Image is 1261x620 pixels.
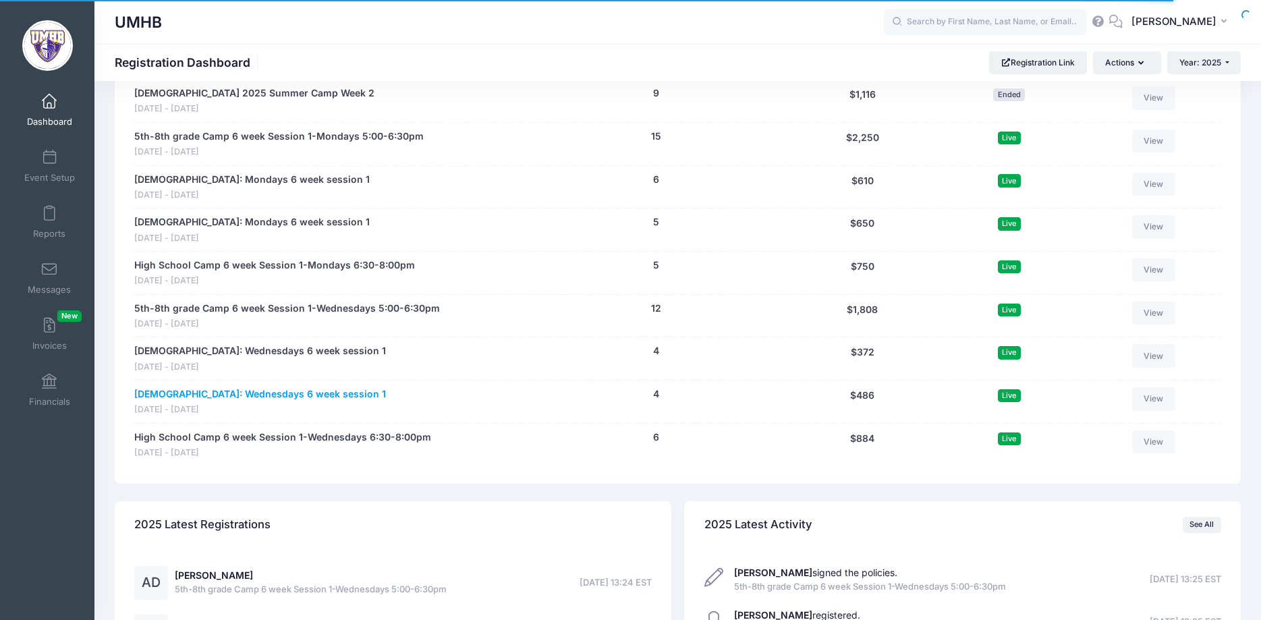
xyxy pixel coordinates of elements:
span: [DATE] - [DATE] [134,447,431,459]
a: Event Setup [18,142,82,190]
button: 5 [653,258,659,273]
a: [DEMOGRAPHIC_DATA]: Wednesdays 6 week session 1 [134,387,386,401]
span: Invoices [32,340,67,351]
span: Live [998,174,1021,187]
div: $750 [787,258,938,287]
span: [DATE] - [DATE] [134,103,374,115]
div: $486 [787,387,938,416]
a: [DEMOGRAPHIC_DATA] 2025 Summer Camp Week 2 [134,86,374,101]
button: 5 [653,215,659,229]
a: Reports [18,198,82,246]
span: New [57,310,82,322]
div: $1,808 [787,302,938,331]
button: 6 [653,173,659,187]
button: 9 [653,86,659,101]
a: [DEMOGRAPHIC_DATA]: Wednesdays 6 week session 1 [134,344,386,358]
span: [DATE] - [DATE] [134,275,415,287]
h1: Registration Dashboard [115,55,262,69]
div: $1,116 [787,86,938,115]
div: $884 [787,430,938,459]
a: 5th-8th grade Camp 6 week Session 1-Wednesdays 5:00-6:30pm [134,302,440,316]
a: View [1132,130,1175,152]
h1: UMHB [115,7,162,38]
span: [PERSON_NAME] [1131,14,1216,29]
span: [DATE] - [DATE] [134,318,440,331]
div: $2,250 [787,130,938,159]
span: Live [998,346,1021,359]
span: [DATE] - [DATE] [134,232,370,245]
a: 5th-8th grade Camp 6 week Session 1-Mondays 5:00-6:30pm [134,130,424,144]
span: Live [998,304,1021,316]
span: [DATE] - [DATE] [134,361,386,374]
a: [PERSON_NAME] [175,569,253,581]
span: Year: 2025 [1179,57,1221,67]
span: Live [998,132,1021,144]
a: Dashboard [18,86,82,134]
a: InvoicesNew [18,310,82,358]
span: Live [998,389,1021,402]
a: View [1132,344,1175,367]
a: View [1132,387,1175,410]
span: [DATE] - [DATE] [134,146,424,159]
a: [DEMOGRAPHIC_DATA]: Mondays 6 week session 1 [134,215,370,229]
a: View [1132,302,1175,325]
span: [DATE] - [DATE] [134,403,386,416]
span: Event Setup [24,172,75,184]
a: Messages [18,254,82,302]
a: AD [134,577,168,589]
a: Registration Link [989,51,1087,74]
span: Ended [993,88,1025,101]
img: UMHB [22,20,73,71]
button: 12 [651,302,661,316]
span: Messages [28,284,71,295]
span: [DATE] - [DATE] [134,189,370,202]
a: View [1132,215,1175,238]
a: [DEMOGRAPHIC_DATA]: Mondays 6 week session 1 [134,173,370,187]
button: 4 [653,387,659,401]
a: High School Camp 6 week Session 1-Mondays 6:30-8:00pm [134,258,415,273]
span: 5th-8th grade Camp 6 week Session 1-Wednesdays 5:00-6:30pm [175,583,447,596]
span: Live [998,260,1021,273]
button: Actions [1093,51,1160,74]
a: View [1132,173,1175,196]
button: 6 [653,430,659,445]
a: See All [1183,517,1221,533]
div: AD [134,566,168,600]
button: 15 [651,130,661,144]
a: [PERSON_NAME]signed the policies. [734,567,897,578]
div: $650 [787,215,938,244]
a: View [1132,86,1175,109]
div: $372 [787,344,938,373]
span: Live [998,432,1021,445]
h4: 2025 Latest Activity [704,505,812,544]
button: Year: 2025 [1167,51,1241,74]
span: Live [998,217,1021,230]
a: High School Camp 6 week Session 1-Wednesdays 6:30-8:00pm [134,430,431,445]
span: Reports [33,228,65,239]
a: View [1132,430,1175,453]
span: Financials [29,396,70,407]
span: 5th-8th grade Camp 6 week Session 1-Wednesdays 5:00-6:30pm [734,580,1006,594]
span: [DATE] 13:25 EST [1150,573,1221,586]
a: View [1132,258,1175,281]
span: Dashboard [27,116,72,128]
input: Search by First Name, Last Name, or Email... [884,9,1086,36]
button: 4 [653,344,659,358]
a: Financials [18,366,82,414]
button: [PERSON_NAME] [1123,7,1241,38]
h4: 2025 Latest Registrations [134,505,271,544]
strong: [PERSON_NAME] [734,567,812,578]
div: $610 [787,173,938,202]
span: [DATE] 13:24 EST [580,576,652,590]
